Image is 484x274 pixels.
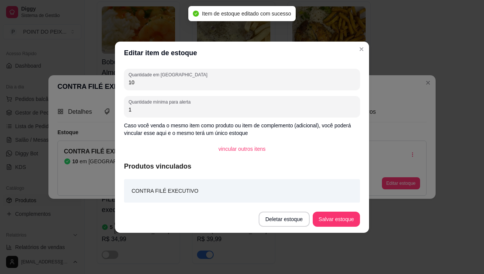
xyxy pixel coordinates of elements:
label: Quantidade em [GEOGRAPHIC_DATA] [129,71,210,78]
button: vincular outros itens [213,141,272,156]
article: CONTRA FILÉ EXECUTIVO [132,187,199,195]
button: Close [355,43,368,55]
button: Deletar estoque [259,212,310,227]
header: Editar item de estoque [115,42,369,64]
p: Caso você venda o mesmo item como produto ou item de complemento (adicional), você poderá vincula... [124,122,360,137]
button: Salvar estoque [313,212,360,227]
input: Quantidade mínima para alerta [129,106,355,113]
input: Quantidade em estoque [129,79,355,86]
label: Quantidade mínima para alerta [129,99,193,105]
article: Produtos vinculados [124,161,360,172]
